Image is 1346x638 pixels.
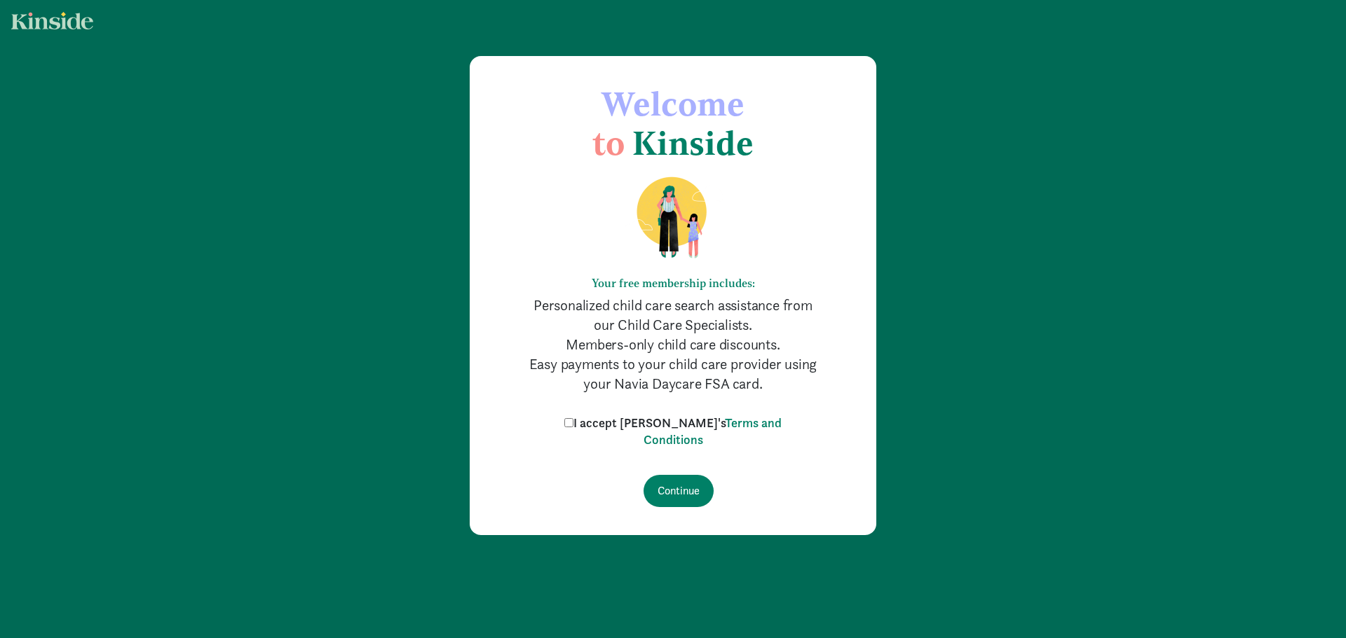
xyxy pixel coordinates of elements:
input: I accept [PERSON_NAME]'sTerms and Conditions [564,418,573,427]
p: Members-only child care discounts. [526,335,820,354]
span: Kinside [632,123,754,163]
a: Terms and Conditions [644,415,782,448]
label: I accept [PERSON_NAME]'s [561,415,785,448]
span: Welcome [601,83,745,124]
span: to [592,123,625,163]
img: light.svg [11,12,93,29]
input: Continue [644,475,714,507]
img: illustration-mom-daughter.png [620,176,727,260]
p: Personalized child care search assistance from our Child Care Specialists. [526,296,820,335]
p: Easy payments to your child care provider using your Navia Daycare FSA card. [526,354,820,394]
h6: Your free membership includes: [526,277,820,290]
